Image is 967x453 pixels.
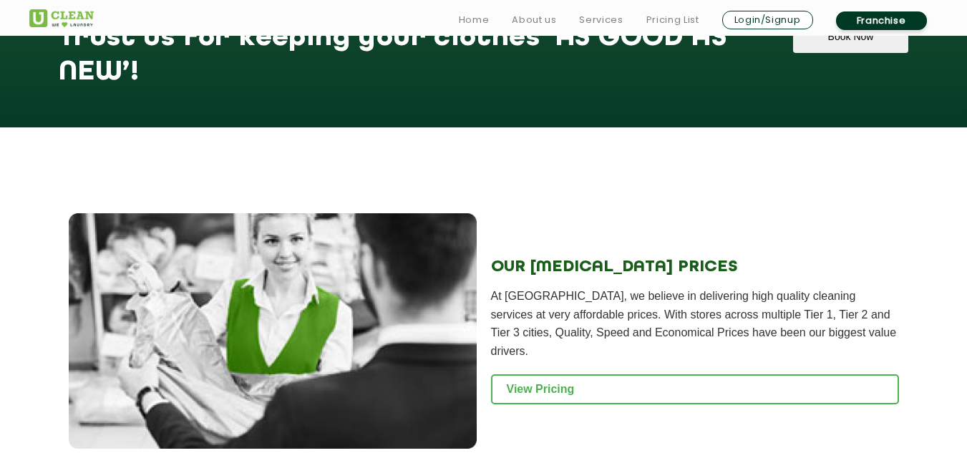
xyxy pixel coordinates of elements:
p: At [GEOGRAPHIC_DATA], we believe in delivering high quality cleaning services at very affordable ... [491,287,899,360]
h2: OUR [MEDICAL_DATA] PRICES [491,258,899,276]
a: About us [512,11,556,29]
a: Pricing List [646,11,699,29]
img: UClean Laundry and Dry Cleaning [29,9,94,27]
a: Franchise [836,11,927,30]
a: Login/Signup [722,11,813,29]
h1: Trust us for keeping your clothes ‘AS GOOD AS NEW’! [59,21,761,69]
a: Services [579,11,623,29]
button: Book Now [793,21,908,53]
a: View Pricing [491,374,899,404]
a: Home [459,11,490,29]
img: Dry Cleaning Service [69,213,477,449]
